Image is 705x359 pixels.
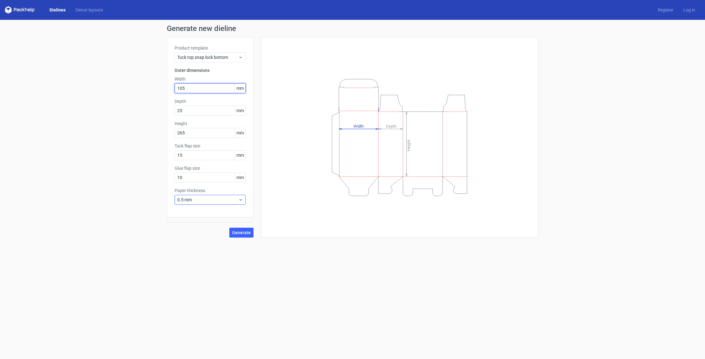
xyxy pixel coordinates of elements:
[353,124,364,128] tspan: Width
[175,187,246,194] label: Paper thickness
[235,106,245,115] span: mm
[177,197,238,203] span: 0.5 mm
[175,76,246,82] label: Width
[175,45,246,51] label: Product template
[235,151,245,160] span: mm
[678,7,700,13] a: Log in
[653,7,678,13] a: Register
[386,124,396,128] tspan: Depth
[406,139,411,151] tspan: Height
[235,128,245,138] span: mm
[175,143,246,149] label: Tuck flap size
[229,228,253,238] button: Generate
[167,25,538,32] h1: Generate new dieline
[232,230,251,235] span: Generate
[45,7,71,13] a: Dielines
[235,84,245,93] span: mm
[177,54,238,60] span: Tuck top snap lock bottom
[175,67,246,73] h3: Outer dimensions
[175,165,246,171] label: Glue flap size
[175,98,246,104] label: Depth
[175,120,246,127] label: Height
[71,7,108,13] a: Diecut layouts
[235,173,245,182] span: mm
